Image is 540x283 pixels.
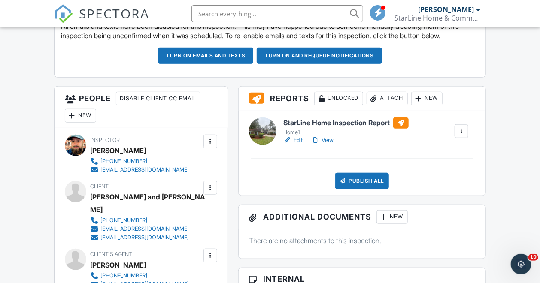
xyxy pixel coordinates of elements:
[394,14,480,22] div: StarLine Home & Commercial Inspections, LLC
[158,48,253,64] button: Turn on emails and texts
[411,92,443,105] div: New
[90,166,189,174] a: [EMAIL_ADDRESS][DOMAIN_NAME]
[191,5,363,22] input: Search everything...
[100,226,189,232] div: [EMAIL_ADDRESS][DOMAIN_NAME]
[54,12,149,30] a: SPECTORA
[90,271,189,280] a: [PHONE_NUMBER]
[54,4,73,23] img: The Best Home Inspection Software - Spectora
[239,87,485,111] h3: Reports
[335,173,389,189] div: Publish All
[528,254,538,261] span: 10
[100,272,147,279] div: [PHONE_NUMBER]
[239,205,485,229] h3: Additional Documents
[79,4,149,22] span: SPECTORA
[283,129,409,136] div: Home1
[61,21,479,41] p: All emails and texts have been disabled for this inspection. This may have happened due to someon...
[314,92,363,105] div: Unlocked
[90,233,201,242] a: [EMAIL_ADDRESS][DOMAIN_NAME]
[418,5,474,14] div: [PERSON_NAME]
[283,136,303,145] a: Edit
[283,117,409,129] h6: StarLine Home Inspection Report
[90,190,208,216] div: [PERSON_NAME] and [PERSON_NAME]
[249,236,475,245] p: There are no attachments to this inspection.
[283,117,409,136] a: StarLine Home Inspection Report Home1
[376,210,408,224] div: New
[100,217,147,224] div: [PHONE_NUMBER]
[257,48,382,64] button: Turn on and Requeue Notifications
[90,225,201,233] a: [EMAIL_ADDRESS][DOMAIN_NAME]
[90,137,120,143] span: Inspector
[100,234,189,241] div: [EMAIL_ADDRESS][DOMAIN_NAME]
[90,157,189,166] a: [PHONE_NUMBER]
[511,254,531,274] iframe: Intercom live chat
[90,216,201,225] a: [PHONE_NUMBER]
[116,92,200,105] div: Disable Client CC Email
[100,166,189,173] div: [EMAIL_ADDRESS][DOMAIN_NAME]
[65,109,96,123] div: New
[90,259,146,271] a: [PERSON_NAME]
[311,136,334,145] a: View
[90,144,146,157] div: [PERSON_NAME]
[55,87,228,128] h3: People
[100,158,147,165] div: [PHONE_NUMBER]
[367,92,408,105] div: Attach
[90,251,132,257] span: Client's Agent
[90,183,109,190] span: Client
